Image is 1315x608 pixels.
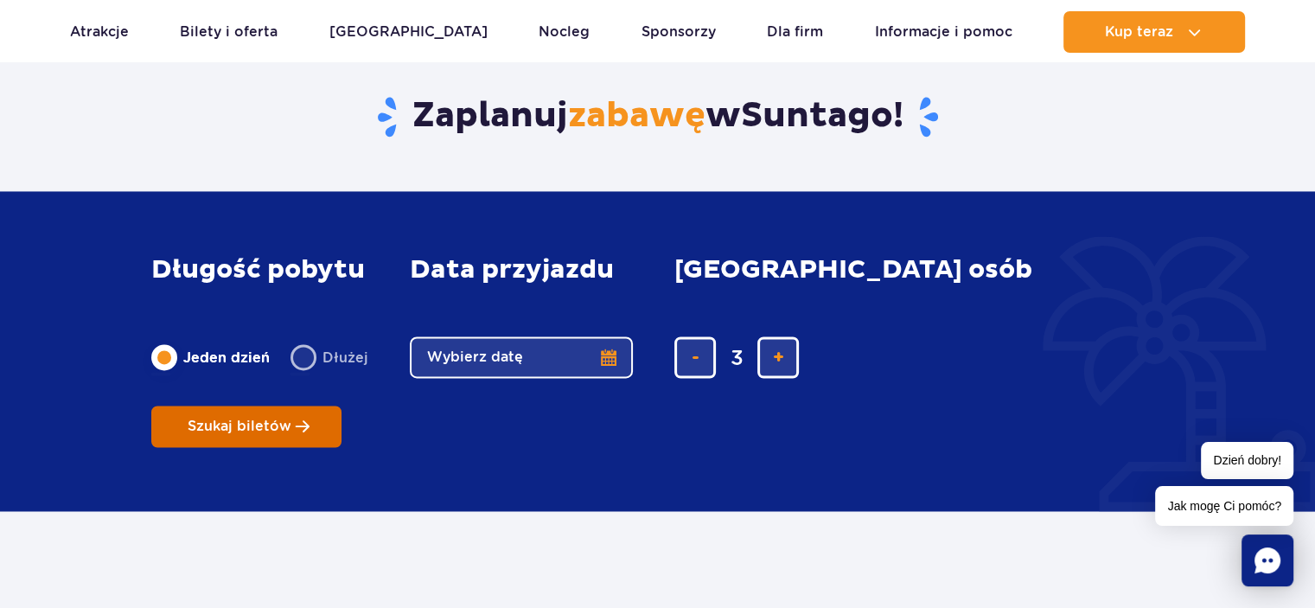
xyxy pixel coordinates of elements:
div: Chat [1242,534,1293,586]
span: Kup teraz [1105,24,1173,40]
a: Informacje i pomoc [875,11,1012,53]
a: [GEOGRAPHIC_DATA] [329,11,488,53]
a: Bilety i oferta [180,11,278,53]
span: [GEOGRAPHIC_DATA] osób [674,255,1032,285]
a: Atrakcje [70,11,129,53]
form: Planowanie wizyty w Park of Poland [151,221,1164,482]
span: Jak mogę Ci pomóc? [1155,486,1293,526]
button: Wybierz datę [410,336,633,378]
span: Długość pobytu [151,255,365,285]
h3: Zaplanuj w ! [151,94,1164,139]
input: liczba biletów [716,336,757,378]
span: Szukaj biletów [188,419,291,434]
button: Szukaj biletów [151,406,342,447]
button: usuń bilet [674,336,716,378]
a: Nocleg [539,11,590,53]
label: Jeden dzień [151,339,270,375]
label: Dłużej [290,339,368,375]
span: Data przyjazdu [410,255,614,285]
button: dodaj bilet [757,336,799,378]
span: Dzień dobry! [1201,442,1293,479]
a: Sponsorzy [642,11,716,53]
span: Suntago [741,94,893,138]
span: zabawę [568,94,705,138]
button: Kup teraz [1063,11,1245,53]
a: Dla firm [767,11,823,53]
